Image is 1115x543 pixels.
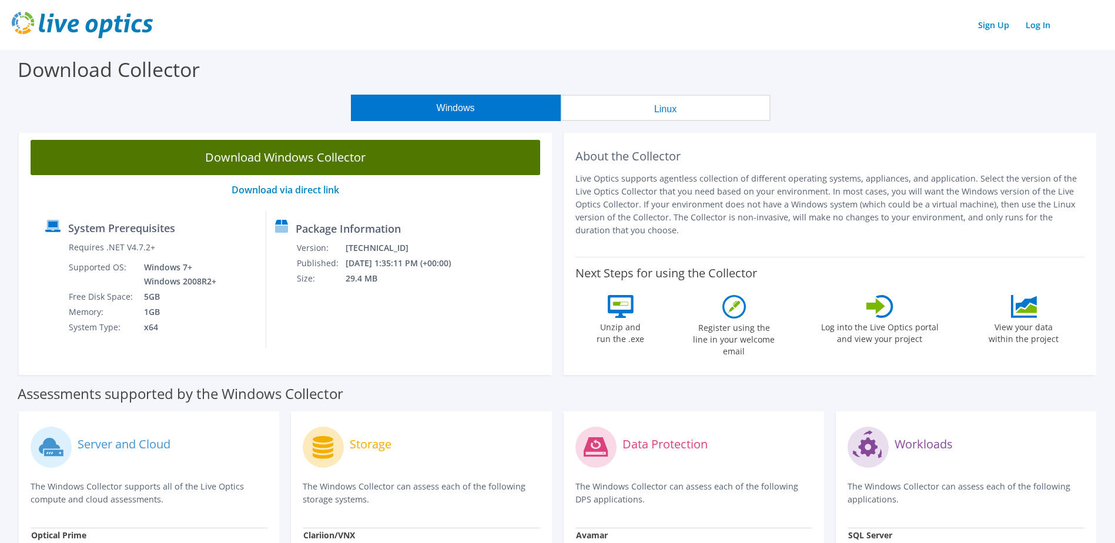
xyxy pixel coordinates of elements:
[575,480,812,506] p: The Windows Collector can assess each of the following DPS applications.
[576,529,608,541] strong: Avamar
[232,183,339,196] a: Download via direct link
[69,242,155,253] label: Requires .NET V4.7.2+
[575,172,1085,237] p: Live Optics supports agentless collection of different operating systems, appliances, and applica...
[561,95,771,121] button: Linux
[68,260,135,289] td: Supported OS:
[135,304,219,320] td: 1GB
[345,271,467,286] td: 29.4 MB
[575,149,1085,163] h2: About the Collector
[972,16,1015,33] a: Sign Up
[78,438,170,450] label: Server and Cloud
[31,529,86,541] strong: Optical Prime
[821,318,939,345] label: Log into the Live Optics portal and view your project
[296,256,345,271] td: Published:
[1020,16,1056,33] a: Log In
[296,223,401,234] label: Package Information
[895,438,953,450] label: Workloads
[594,318,648,345] label: Unzip and run the .exe
[303,480,540,506] p: The Windows Collector can assess each of the following storage systems.
[135,260,219,289] td: Windows 7+ Windows 2008R2+
[350,438,391,450] label: Storage
[31,140,540,175] a: Download Windows Collector
[351,95,561,121] button: Windows
[848,480,1084,506] p: The Windows Collector can assess each of the following applications.
[18,388,343,400] label: Assessments supported by the Windows Collector
[690,319,778,357] label: Register using the line in your welcome email
[848,529,892,541] strong: SQL Server
[68,304,135,320] td: Memory:
[982,318,1066,345] label: View your data within the project
[135,320,219,335] td: x64
[68,289,135,304] td: Free Disk Space:
[296,240,345,256] td: Version:
[18,56,200,83] label: Download Collector
[68,320,135,335] td: System Type:
[31,480,267,506] p: The Windows Collector supports all of the Live Optics compute and cloud assessments.
[135,289,219,304] td: 5GB
[345,240,467,256] td: [TECHNICAL_ID]
[575,266,757,280] label: Next Steps for using the Collector
[12,12,153,38] img: live_optics_svg.svg
[345,256,467,271] td: [DATE] 1:35:11 PM (+00:00)
[303,529,355,541] strong: Clariion/VNX
[68,222,175,234] label: System Prerequisites
[622,438,708,450] label: Data Protection
[296,271,345,286] td: Size:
